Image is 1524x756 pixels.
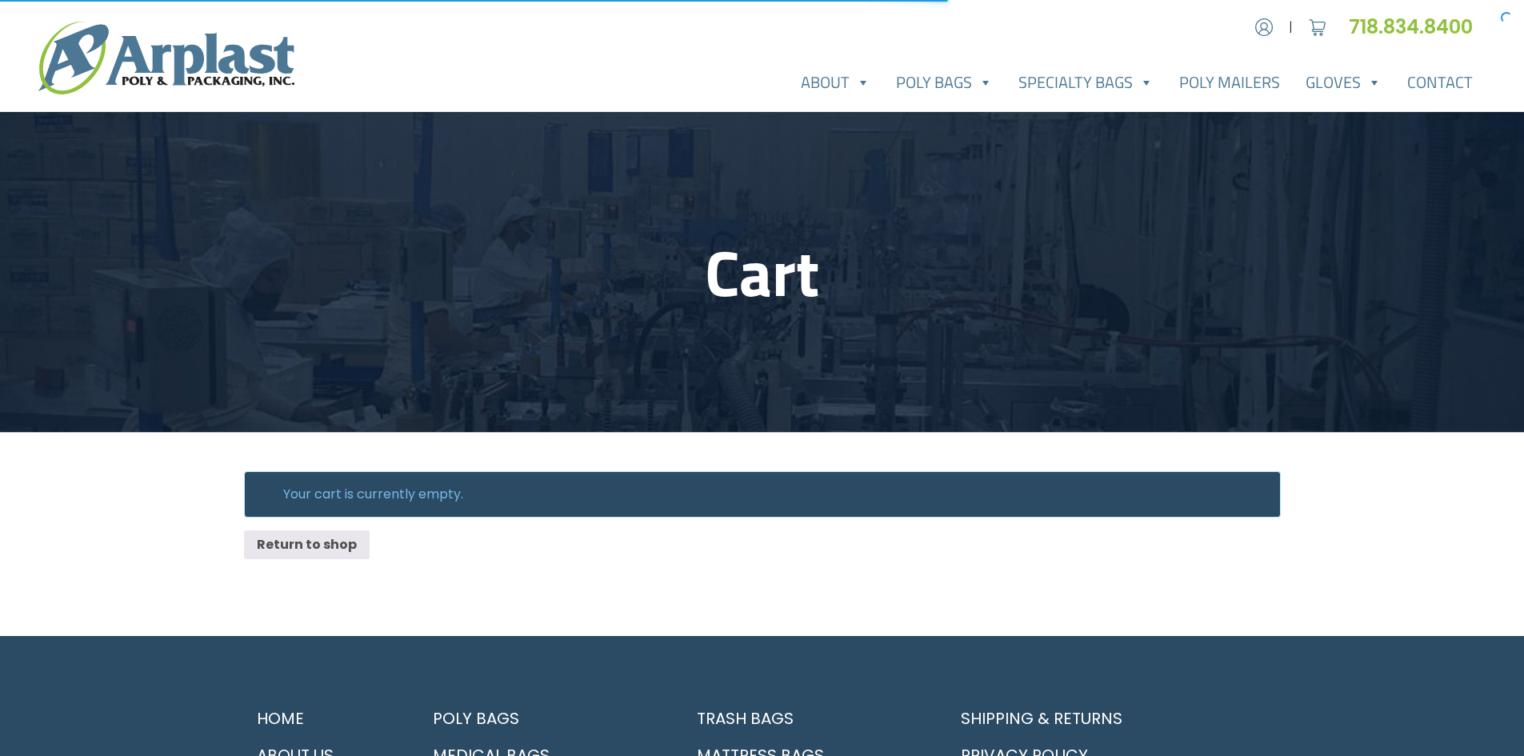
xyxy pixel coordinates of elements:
[684,700,929,737] a: Trash Bags
[1289,18,1293,37] span: |
[883,66,1006,98] a: Poly Bags
[1349,14,1486,40] a: 718.834.8400
[244,700,401,737] a: Home
[1293,66,1394,98] a: Gloves
[244,234,1281,310] h1: Cart
[1006,66,1166,98] a: Specialty Bags
[38,22,294,94] img: logo
[788,66,883,98] a: About
[244,471,1281,518] div: Your cart is currently empty.
[1394,66,1486,98] a: Contact
[1166,66,1293,98] a: Poly Mailers
[244,530,370,559] a: Return to shop
[948,700,1281,737] a: Shipping & Returns
[420,700,665,737] a: Poly Bags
